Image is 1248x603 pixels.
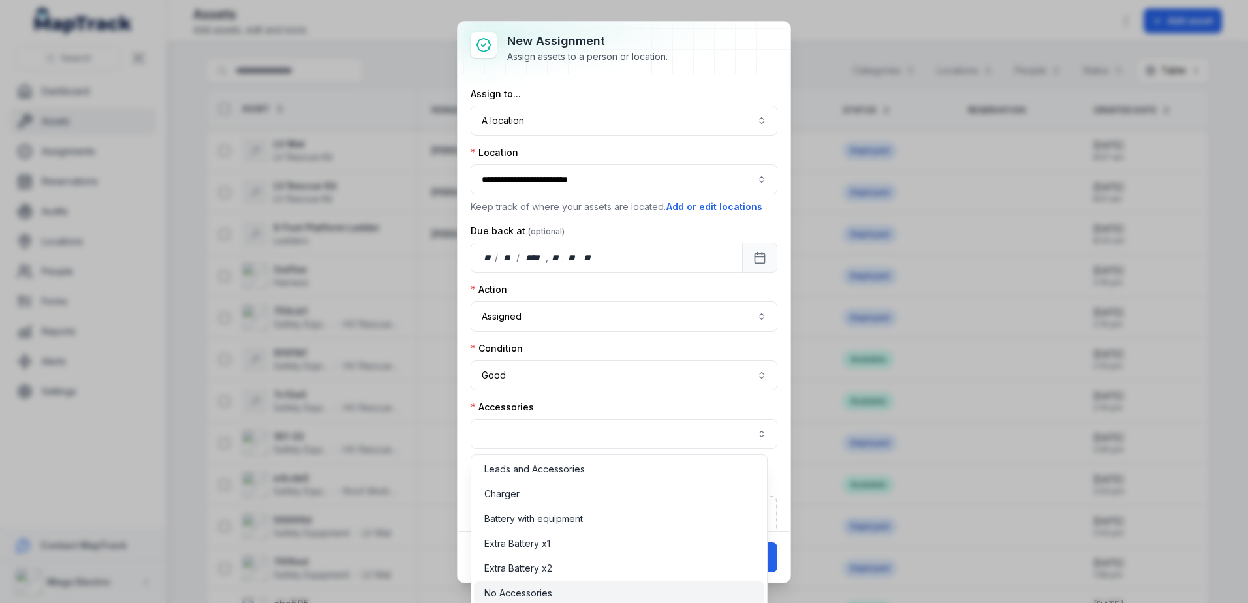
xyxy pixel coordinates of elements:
[484,463,585,476] span: Leads and Accessories
[484,512,583,525] span: Battery with equipment
[484,562,552,575] span: Extra Battery x2
[484,587,552,600] span: No Accessories
[484,487,520,501] span: Charger
[484,537,550,550] span: Extra Battery x1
